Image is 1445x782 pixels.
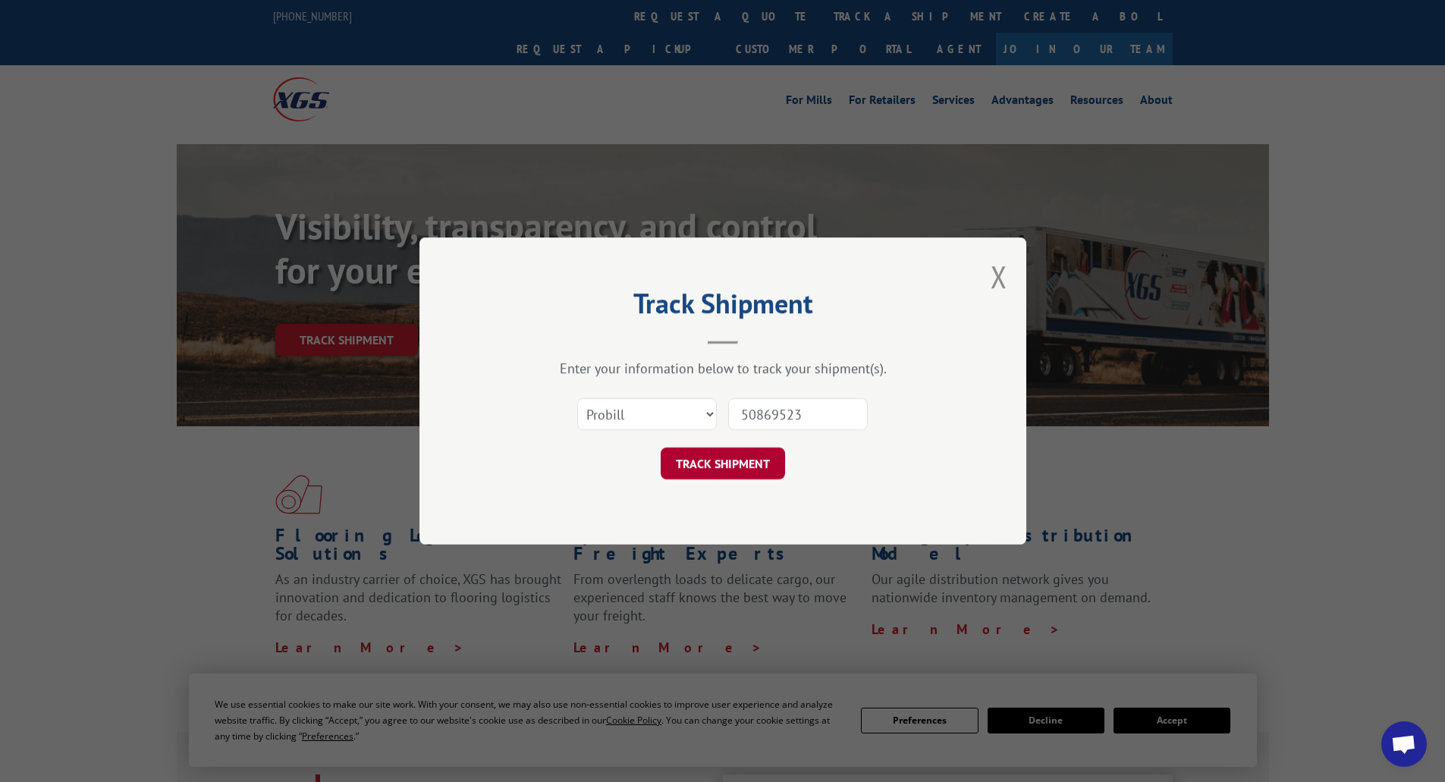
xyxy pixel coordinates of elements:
button: Close modal [991,256,1007,297]
div: Enter your information below to track your shipment(s). [495,360,950,377]
h2: Track Shipment [495,293,950,322]
button: TRACK SHIPMENT [661,448,785,479]
div: Open chat [1381,721,1427,767]
input: Number(s) [728,398,868,430]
